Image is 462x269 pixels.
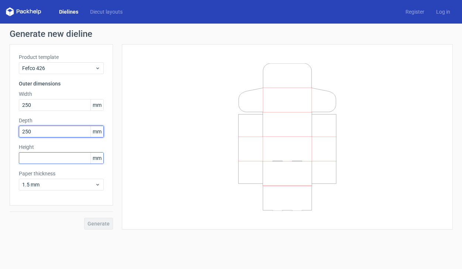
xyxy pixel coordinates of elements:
[19,53,104,61] label: Product template
[90,99,103,111] span: mm
[19,170,104,177] label: Paper thickness
[19,117,104,124] label: Depth
[19,90,104,98] label: Width
[430,8,456,15] a: Log in
[90,126,103,137] span: mm
[90,153,103,164] span: mm
[19,80,104,87] h3: Outer dimensions
[22,181,95,188] span: 1.5 mm
[53,8,84,15] a: Dielines
[400,8,430,15] a: Register
[84,8,129,15] a: Diecut layouts
[10,29,453,38] h1: Generate new dieline
[22,64,95,72] span: Fefco 426
[19,143,104,151] label: Height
